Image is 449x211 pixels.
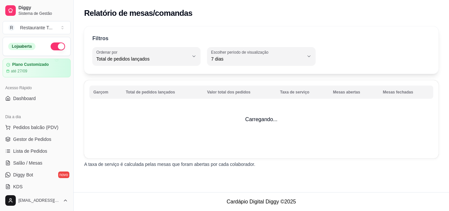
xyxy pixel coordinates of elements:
[92,47,201,66] button: Ordenar porTotal de pedidos lançados
[84,8,192,18] h2: Relatório de mesas/comandas
[18,11,68,16] span: Sistema de Gestão
[18,198,60,203] span: [EMAIL_ADDRESS][DOMAIN_NAME]
[13,183,23,190] span: KDS
[3,93,71,104] a: Dashboard
[84,161,438,168] p: A taxa de serviço é calculada pelas mesas que foram abertas por cada colaborador.
[3,122,71,133] button: Pedidos balcão (PDV)
[3,112,71,122] div: Dia a dia
[3,21,71,34] button: Select a team
[20,24,53,31] div: Restaurante T ...
[84,80,438,158] td: Carregando...
[211,56,303,62] span: 7 dias
[3,134,71,145] a: Gestor de Pedidos
[13,95,36,102] span: Dashboard
[13,171,33,178] span: Diggy Bot
[3,59,71,77] a: Plano Customizadoaté 27/09
[3,158,71,168] a: Salão / Mesas
[13,136,51,143] span: Gestor de Pedidos
[3,83,71,93] div: Acesso Rápido
[13,148,47,154] span: Lista de Pedidos
[18,5,68,11] span: Diggy
[3,181,71,192] a: KDS
[12,62,49,67] article: Plano Customizado
[11,68,27,74] article: até 27/09
[13,124,59,131] span: Pedidos balcão (PDV)
[3,193,71,208] button: [EMAIL_ADDRESS][DOMAIN_NAME]
[3,3,71,18] a: DiggySistema de Gestão
[8,43,35,50] div: Loja aberta
[74,192,449,211] footer: Cardápio Digital Diggy © 2025
[3,146,71,156] a: Lista de Pedidos
[96,56,189,62] span: Total de pedidos lançados
[8,24,15,31] span: R
[92,35,108,42] p: Filtros
[207,47,315,66] button: Escolher período de visualização7 dias
[3,170,71,180] a: Diggy Botnovo
[211,49,271,55] label: Escolher período de visualização
[51,42,65,50] button: Alterar Status
[96,49,120,55] label: Ordenar por
[13,160,42,166] span: Salão / Mesas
